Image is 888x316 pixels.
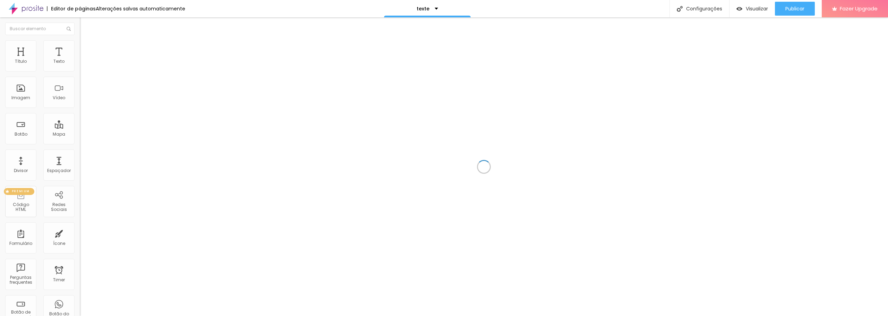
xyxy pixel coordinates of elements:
div: Botão [15,132,27,137]
div: Espaçador [47,168,71,173]
div: Código HTML [7,202,34,212]
p: texte [417,6,429,11]
div: Mapa [53,132,65,137]
div: Texto [53,59,65,64]
span: Visualizar [746,6,768,11]
div: Vídeo [53,95,65,100]
span: Fazer Upgrade [840,6,878,11]
div: Alterações salvas automaticamente [96,6,185,11]
div: Título [15,59,27,64]
img: Icone [67,27,71,31]
div: Redes Sociais [45,202,72,212]
div: Imagem [11,95,30,100]
div: Editor de páginas [47,6,96,11]
img: Icone [677,6,683,12]
div: Formulário [9,241,32,246]
button: Publicar [775,2,815,16]
img: view-1.svg [736,6,742,12]
div: Divisor [14,168,28,173]
span: PREMIUM [9,190,33,193]
span: Publicar [785,6,804,11]
div: Timer [53,277,65,282]
div: Ícone [53,241,65,246]
div: Perguntas frequentes [7,275,34,285]
button: Visualizar [729,2,775,16]
input: Buscar elemento [5,23,75,35]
